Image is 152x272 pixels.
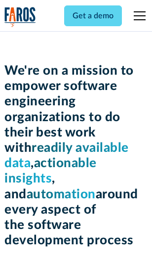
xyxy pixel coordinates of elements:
a: Get a demo [64,5,122,26]
span: actionable insights [4,157,97,185]
div: menu [128,4,148,28]
img: Logo of the analytics and reporting company Faros. [4,7,36,27]
span: automation [27,188,96,201]
h1: We're on a mission to empower software engineering organizations to do their best work with , , a... [4,63,148,248]
span: readily available data [4,141,129,170]
a: home [4,7,36,27]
